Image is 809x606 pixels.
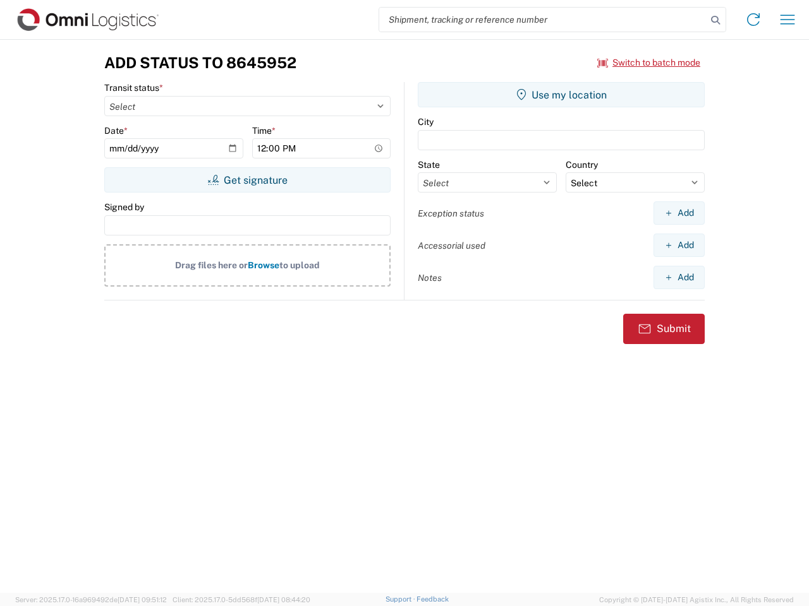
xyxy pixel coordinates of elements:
[104,125,128,136] label: Date
[418,159,440,170] label: State
[252,125,276,136] label: Time
[654,266,705,289] button: Add
[173,596,310,603] span: Client: 2025.17.0-5dd568f
[654,201,705,225] button: Add
[379,8,707,32] input: Shipment, tracking or reference number
[104,82,163,93] label: Transit status
[623,314,705,344] button: Submit
[418,272,442,283] label: Notes
[248,260,279,270] span: Browse
[279,260,320,270] span: to upload
[257,596,310,603] span: [DATE] 08:44:20
[566,159,598,170] label: Country
[104,201,144,213] label: Signed by
[175,260,248,270] span: Drag files here or
[599,594,794,605] span: Copyright © [DATE]-[DATE] Agistix Inc., All Rights Reserved
[654,234,705,257] button: Add
[118,596,167,603] span: [DATE] 09:51:12
[417,595,449,603] a: Feedback
[418,116,434,128] label: City
[104,54,296,72] h3: Add Status to 8645952
[104,167,391,193] button: Get signature
[15,596,167,603] span: Server: 2025.17.0-16a969492de
[418,82,705,107] button: Use my location
[418,208,484,219] label: Exception status
[386,595,417,603] a: Support
[597,52,700,73] button: Switch to batch mode
[418,240,485,251] label: Accessorial used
